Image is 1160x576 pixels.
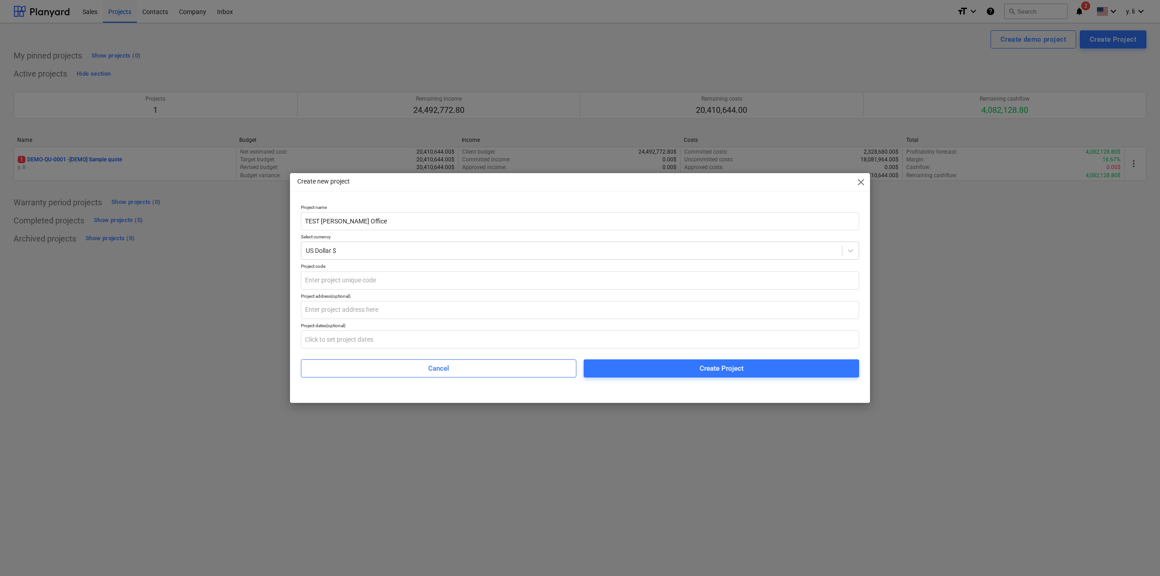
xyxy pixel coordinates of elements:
[700,363,744,374] div: Create Project
[297,177,350,186] p: Create new project
[301,323,859,329] div: Project dates (optional)
[584,359,859,378] button: Create Project
[1115,532,1160,576] iframe: Chat Widget
[301,330,859,349] input: Click to set project dates
[301,293,859,299] div: Project address (optional)
[301,234,859,242] p: Select currency
[301,263,859,271] p: Project code
[855,177,866,188] span: close
[301,301,859,319] input: Enter project address here
[301,359,576,378] button: Cancel
[301,204,859,212] p: Project name
[301,271,859,290] input: Enter project unique code
[301,212,859,230] input: Enter project name here
[428,363,449,374] div: Cancel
